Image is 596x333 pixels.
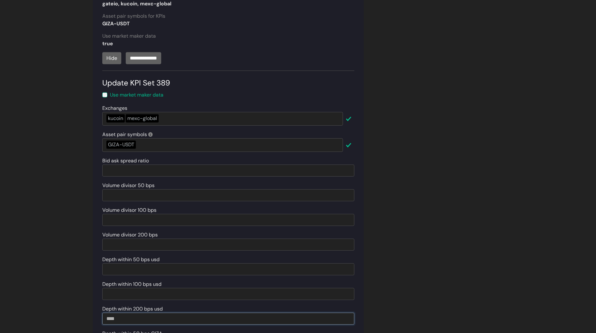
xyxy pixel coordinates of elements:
[102,182,155,189] label: Volume divisor 50 bps
[126,114,159,123] div: mexc-global
[102,52,121,64] a: Hide
[102,206,156,214] label: Volume divisor 100 bps
[106,114,125,123] div: kucoin
[102,131,153,138] label: Asset pair symbols
[106,141,136,149] div: GIZA-USDT
[102,305,163,313] label: Depth within 200 bps usd
[110,91,163,99] label: Use market maker data
[102,256,160,263] label: Depth within 50 bps usd
[102,40,113,47] strong: true
[102,157,149,165] label: Bid ask spread ratio
[102,104,127,112] label: Exchanges
[102,231,158,239] label: Volume divisor 200 bps
[102,20,130,27] strong: GIZA-USDT
[102,32,156,40] label: Use market maker data
[102,0,171,7] strong: gateio, kucoin, mexc-global
[102,12,165,20] label: Asset pair symbols for KPIs
[102,280,162,288] label: Depth within 100 bps usd
[102,77,354,89] div: Update KPI Set 389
